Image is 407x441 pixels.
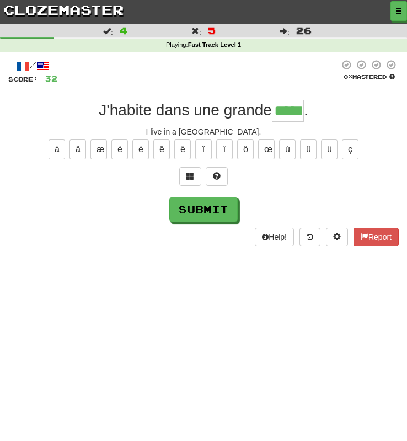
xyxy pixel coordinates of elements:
button: Help! [255,228,294,246]
span: 5 [208,25,216,36]
div: I live in a [GEOGRAPHIC_DATA]. [8,126,399,137]
button: â [69,139,86,159]
span: 32 [45,74,58,83]
button: Submit [169,197,238,222]
span: 4 [120,25,127,36]
div: / [8,60,58,73]
span: J'habite dans une grande [99,101,272,119]
span: : [280,27,290,35]
span: 26 [296,25,312,36]
button: Switch sentence to multiple choice alt+p [179,167,201,186]
span: 0 % [344,73,352,80]
button: é [132,139,149,159]
span: . [304,101,308,119]
button: ï [216,139,233,159]
span: Score: [8,76,38,83]
button: œ [258,139,275,159]
span: : [191,27,201,35]
button: æ [90,139,107,159]
button: ù [279,139,296,159]
button: Report [354,228,399,246]
button: ç [342,139,358,159]
button: û [300,139,317,159]
button: à [49,139,65,159]
button: ü [321,139,338,159]
strong: Fast Track Level 1 [188,41,241,48]
button: ê [153,139,170,159]
button: Single letter hint - you only get 1 per sentence and score half the points! alt+h [206,167,228,186]
div: Mastered [339,73,399,80]
button: ô [237,139,254,159]
button: Round history (alt+y) [299,228,320,246]
button: è [111,139,128,159]
button: ë [174,139,191,159]
span: : [103,27,113,35]
button: î [195,139,212,159]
